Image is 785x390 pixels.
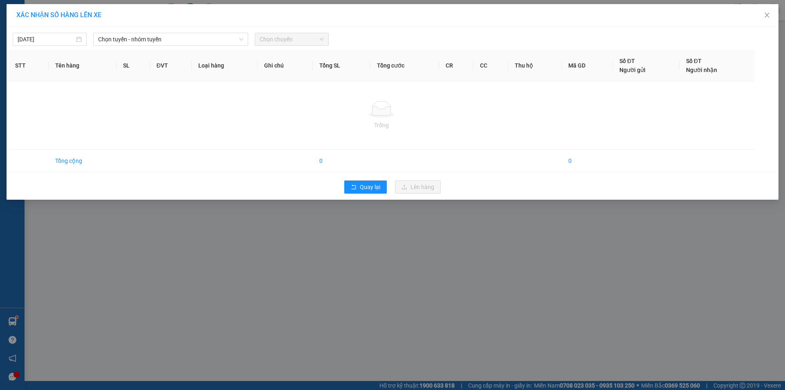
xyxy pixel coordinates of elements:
th: Loại hàng [192,50,258,81]
th: SL [117,50,150,81]
span: rollback [351,184,357,191]
span: close [764,12,770,18]
span: Chọn tuyến - nhóm tuyến [98,33,243,45]
th: Mã GD [562,50,613,81]
span: Quay lại [360,183,380,192]
td: 0 [313,150,370,172]
span: Số ĐT [686,58,702,64]
button: rollbackQuay lại [344,180,387,194]
th: STT [9,50,49,81]
button: uploadLên hàng [395,180,441,194]
th: ĐVT [150,50,192,81]
td: Tổng cộng [49,150,117,172]
button: Close [756,4,778,27]
span: Số ĐT [619,58,635,64]
span: Người gửi [619,67,646,73]
div: Trống [15,121,748,130]
th: Tổng SL [313,50,370,81]
th: Tổng cước [370,50,439,81]
span: down [239,37,244,42]
td: 0 [562,150,613,172]
span: XÁC NHẬN SỐ HÀNG LÊN XE [16,11,101,19]
th: Ghi chú [258,50,313,81]
th: CC [473,50,508,81]
input: 15/10/2025 [18,35,74,44]
th: Thu hộ [508,50,561,81]
span: Chọn chuyến [260,33,324,45]
th: CR [439,50,474,81]
span: Người nhận [686,67,717,73]
th: Tên hàng [49,50,117,81]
